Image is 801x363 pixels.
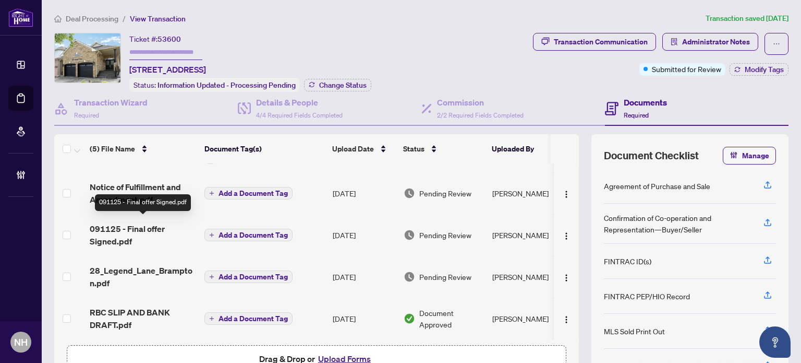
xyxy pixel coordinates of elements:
[329,214,399,256] td: [DATE]
[219,315,288,322] span: Add a Document Tag
[652,63,721,75] span: Submitted for Review
[130,14,186,24] span: View Transaction
[200,134,328,163] th: Document Tag(s)
[742,147,769,164] span: Manage
[730,63,788,76] button: Modify Tags
[745,66,784,73] span: Modify Tags
[488,134,566,163] th: Uploaded By
[404,271,415,283] img: Document Status
[562,315,571,324] img: Logo
[604,255,651,267] div: FINTRAC ID(s)
[773,40,780,48] span: ellipsis
[604,180,710,192] div: Agreement of Purchase and Sale
[90,223,196,248] span: 091125 - Final offer Signed.pdf
[671,38,678,45] span: solution
[90,306,196,331] span: RBC SLIP AND BANK DRAFT.pdf
[74,96,148,109] h4: Transaction Wizard
[488,214,566,256] td: [PERSON_NAME]
[129,33,181,45] div: Ticket #:
[123,13,126,25] li: /
[332,143,374,155] span: Upload Date
[90,264,196,289] span: 28_Legend_Lane_Brampton.pdf
[256,96,343,109] h4: Details & People
[304,79,371,91] button: Change Status
[95,194,191,211] div: 091125 - Final offer Signed.pdf
[209,274,214,279] span: plus
[759,326,791,358] button: Open asap
[129,63,206,76] span: [STREET_ADDRESS]
[562,232,571,240] img: Logo
[157,34,181,44] span: 53600
[329,298,399,339] td: [DATE]
[209,232,214,238] span: plus
[8,8,33,27] img: logo
[204,312,293,325] button: Add a Document Tag
[90,143,135,155] span: (5) File Name
[55,33,120,83] img: IMG-W12382840_1.jpg
[256,111,343,119] span: 4/4 Required Fields Completed
[706,13,788,25] article: Transaction saved [DATE]
[219,273,288,280] span: Add a Document Tag
[558,268,575,285] button: Logo
[157,80,296,90] span: Information Updated - Processing Pending
[404,229,415,241] img: Document Status
[209,316,214,321] span: plus
[404,313,415,324] img: Document Status
[554,33,648,50] div: Transaction Communication
[558,310,575,327] button: Logo
[74,111,99,119] span: Required
[604,148,699,163] span: Document Checklist
[66,14,118,24] span: Deal Processing
[562,190,571,198] img: Logo
[558,185,575,202] button: Logo
[219,231,288,239] span: Add a Document Tag
[533,33,656,51] button: Transaction Communication
[437,96,524,109] h4: Commission
[54,15,62,22] span: home
[129,78,300,92] div: Status:
[219,190,288,197] span: Add a Document Tag
[90,181,196,206] span: Notice of Fulfillment and Amendment.pdf
[437,111,524,119] span: 2/2 Required Fields Completed
[419,307,484,330] span: Document Approved
[723,147,776,165] button: Manage
[488,298,566,339] td: [PERSON_NAME]
[558,227,575,243] button: Logo
[399,134,488,163] th: Status
[204,228,293,242] button: Add a Document Tag
[562,274,571,282] img: Logo
[604,290,690,302] div: FINTRAC PEP/HIO Record
[419,229,471,241] span: Pending Review
[403,143,424,155] span: Status
[204,271,293,283] button: Add a Document Tag
[604,212,751,235] div: Confirmation of Co-operation and Representation—Buyer/Seller
[204,187,293,200] button: Add a Document Tag
[419,271,471,283] span: Pending Review
[329,256,399,298] td: [DATE]
[604,325,665,337] div: MLS Sold Print Out
[204,229,293,241] button: Add a Document Tag
[662,33,758,51] button: Administrator Notes
[488,172,566,214] td: [PERSON_NAME]
[488,256,566,298] td: [PERSON_NAME]
[329,172,399,214] td: [DATE]
[682,33,750,50] span: Administrator Notes
[319,81,367,89] span: Change Status
[328,134,399,163] th: Upload Date
[86,134,200,163] th: (5) File Name
[404,188,415,199] img: Document Status
[419,188,471,199] span: Pending Review
[204,186,293,200] button: Add a Document Tag
[624,111,649,119] span: Required
[14,335,28,349] span: NH
[209,191,214,196] span: plus
[624,96,667,109] h4: Documents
